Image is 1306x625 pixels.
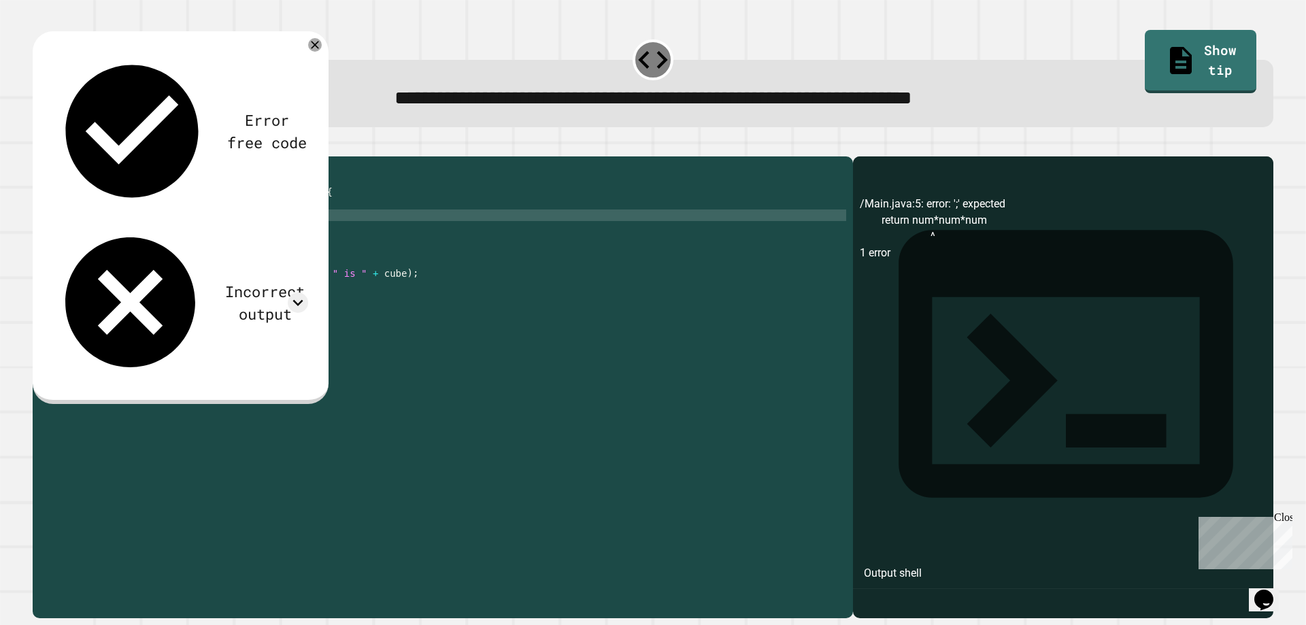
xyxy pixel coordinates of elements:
div: /Main.java:5: error: ';' expected return num*num*num ^ 1 error [860,196,1267,618]
iframe: chat widget [1249,571,1292,611]
a: Show tip [1145,30,1256,92]
div: Chat with us now!Close [5,5,94,86]
div: Incorrect output [222,280,308,325]
div: Error free code [226,109,309,154]
iframe: chat widget [1193,511,1292,569]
